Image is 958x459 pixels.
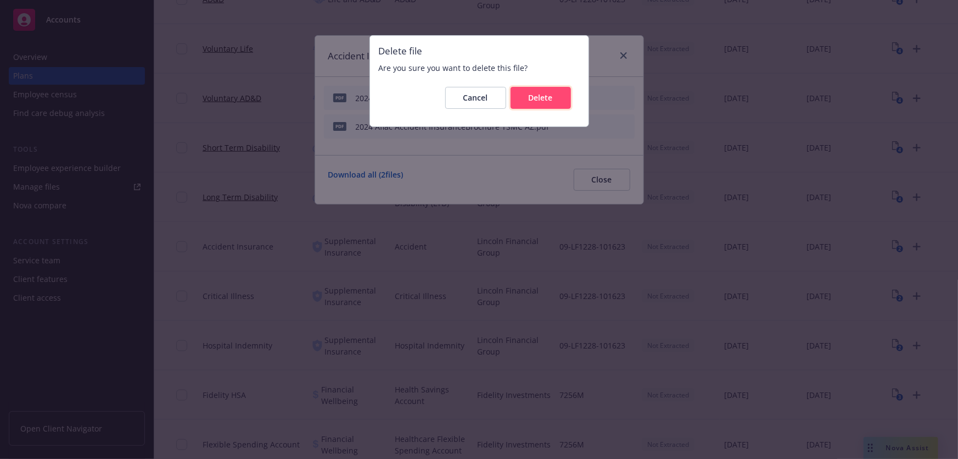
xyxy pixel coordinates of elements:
span: Are you sure you want to delete this file? [379,62,580,74]
button: Delete [511,87,571,109]
span: Delete [529,92,553,103]
span: Cancel [463,92,488,103]
span: Delete file [379,45,580,58]
button: Cancel [445,87,506,109]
